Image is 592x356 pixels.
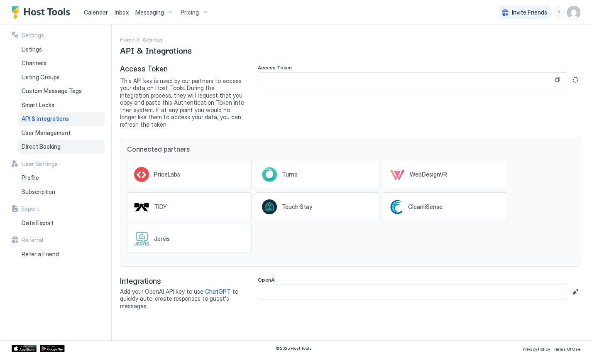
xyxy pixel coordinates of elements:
[258,285,567,299] input: Input Field
[22,250,59,258] span: Refer a Friend
[40,345,65,352] a: Google Play Store
[120,35,135,44] div: Breadcrumb
[22,87,82,95] span: Custom Message Tags
[18,171,105,185] a: Profile
[120,35,135,44] a: Home
[18,216,105,230] a: Data Export
[255,160,379,189] a: Turno
[154,203,167,211] span: TIDY
[120,288,245,310] span: Add your OpenAI API key to use to quickly auto-create responses to guest's messages.
[408,203,443,211] span: CleanliSense
[127,192,252,221] a: TIDY
[523,346,550,351] span: Privacy Policy
[22,74,60,81] span: Listing Groups
[18,140,105,154] a: Direct Booking
[258,73,553,87] input: Input Field
[120,44,192,56] span: API & Integrations
[143,35,163,44] a: Settings
[154,171,180,178] span: PriceLabs
[410,171,447,178] span: WebDesignVR
[12,6,74,19] a: Host Tools Logo
[567,6,580,19] div: User profile
[523,344,550,353] a: Privacy Policy
[553,346,580,351] span: Terms Of Use
[18,56,105,70] a: Channels
[18,185,105,199] a: Subscription
[18,98,105,112] a: Smart Locks
[570,75,580,85] button: Generate new token
[22,236,43,244] span: Referral
[18,42,105,56] a: Listings
[135,9,164,16] span: Messaging
[143,37,163,43] span: Settings
[120,277,245,286] span: Integrations
[143,35,163,44] div: Breadcrumb
[127,225,252,253] a: Jervis
[258,277,276,283] span: OpenAI
[115,9,129,16] span: Inbox
[22,101,54,109] span: Smart Locks
[276,346,312,351] span: © 2025 Host Tools
[282,171,298,178] span: Turno
[22,219,54,227] span: Data Export
[22,143,61,150] span: Direct Booking
[84,8,108,17] a: Calendar
[205,288,231,295] a: ChatGPT
[22,46,42,53] span: Listings
[22,188,55,196] span: Subscription
[22,32,44,39] span: Settings
[282,203,312,211] span: Touch Stay
[18,70,105,84] a: Listing Groups
[18,126,105,140] a: User Management
[154,235,170,243] span: Jervis
[258,64,292,71] span: Access Token
[127,145,573,153] span: Connected partners
[22,205,39,213] span: Export
[181,9,199,16] span: Pricing
[22,59,46,67] span: Channels
[12,345,37,352] a: App Store
[383,192,507,221] a: CleanliSense
[18,247,105,261] a: Refer a Friend
[22,115,69,123] span: API & Integrations
[553,76,562,84] button: Copy
[512,9,547,16] span: Invite Friends
[120,77,245,128] span: This API key is used by our partners to access your data on Host Tools. During the integration pr...
[120,64,245,74] span: Access Token
[22,160,58,168] span: User Settings
[570,287,580,297] button: Edit
[553,344,580,353] a: Terms Of Use
[115,8,129,17] a: Inbox
[22,174,39,182] span: Profile
[18,84,105,98] a: Custom Message Tags
[127,160,252,189] a: PriceLabs
[383,160,507,189] a: WebDesignVR
[255,192,379,221] a: Touch Stay
[18,112,105,126] a: API & Integrations
[8,328,28,348] iframe: Intercom live chat
[120,37,135,43] span: Home
[84,9,108,16] span: Calendar
[554,7,564,17] div: menu
[22,129,71,137] span: User Management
